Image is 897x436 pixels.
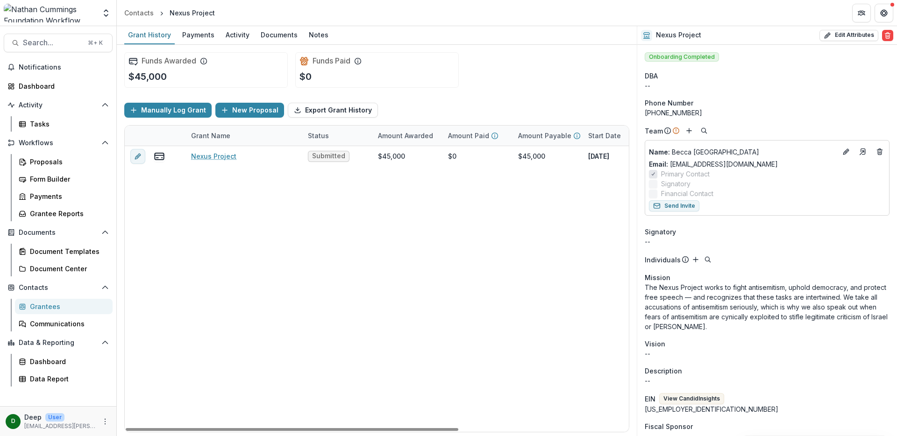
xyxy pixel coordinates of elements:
a: Go to contact [855,144,870,159]
div: Start Date [583,126,653,146]
p: [EMAIL_ADDRESS][PERSON_NAME][DOMAIN_NAME] [24,422,96,430]
div: Nexus Project [170,8,215,18]
span: Description [645,366,682,376]
button: Deletes [874,146,885,157]
button: Partners [852,4,871,22]
div: Documents [257,28,301,42]
div: Grant Name [185,126,302,146]
button: Edit [840,146,852,157]
div: Activity [222,28,253,42]
p: User [45,413,64,422]
div: Communications [30,319,105,329]
span: Email: [649,160,668,168]
a: Document Templates [15,244,113,259]
div: Contacts [124,8,154,18]
span: Search... [23,38,82,47]
div: Amount Paid [442,126,513,146]
span: Documents [19,229,98,237]
span: Signatory [661,179,691,189]
button: Open Activity [4,98,113,113]
button: edit [130,149,145,164]
div: -- [645,237,890,246]
h2: Nexus Project [656,31,701,39]
div: Payments [178,28,218,42]
div: Amount Awarded [372,126,442,146]
a: Grantees [15,299,113,314]
div: Data Report [30,374,105,384]
p: Amount Payable [518,131,571,141]
div: ⌘ + K [86,38,105,48]
div: Amount Payable [513,126,583,146]
div: Amount Awarded [372,131,439,141]
a: Proposals [15,154,113,169]
button: Edit Attributes [819,30,878,41]
button: Search [698,125,710,136]
div: [PHONE_NUMBER] [645,108,890,118]
button: New Proposal [215,103,284,118]
button: Send Invite [649,200,699,211]
div: Document Templates [30,246,105,256]
button: Add [690,254,701,265]
div: [US_EMPLOYER_IDENTIFICATION_NUMBER] [645,404,890,414]
button: Add [683,125,695,136]
div: Document Center [30,264,105,274]
button: Get Help [875,4,893,22]
div: Dashboard [30,357,105,366]
a: Payments [178,26,218,44]
a: Contacts [121,6,157,20]
button: view-payments [154,151,165,162]
span: Primary Contact [661,169,710,179]
button: Export Grant History [288,103,378,118]
div: Start Date [583,131,626,141]
p: Team [645,126,663,136]
button: Search [702,254,713,265]
button: Open Data & Reporting [4,335,113,350]
h2: Funds Awarded [142,56,196,65]
div: Status [302,126,372,146]
img: Nathan Cummings Foundation Workflow Sandbox logo [4,4,96,22]
div: $0 [448,151,456,161]
button: Delete [882,30,893,41]
div: Grant History [124,28,175,42]
p: Amount Paid [448,131,489,141]
span: Data & Reporting [19,339,98,347]
a: Name: Becca [GEOGRAPHIC_DATA] [649,147,837,157]
a: Dashboard [4,78,113,94]
a: Grant History [124,26,175,44]
a: Tasks [15,116,113,132]
a: Communications [15,316,113,331]
div: Notes [305,28,332,42]
span: Signatory [645,227,676,237]
a: Document Center [15,261,113,276]
div: Grantees [30,302,105,311]
p: $45,000 [128,70,167,84]
p: Individuals [645,255,681,265]
span: Phone Number [645,98,693,108]
button: Open entity switcher [100,4,113,22]
button: View CandidInsights [659,393,724,404]
span: DBA [645,71,658,81]
button: Open Contacts [4,280,113,295]
p: $0 [299,70,312,84]
p: -- [645,349,890,359]
div: -- [645,81,890,91]
a: Notes [305,26,332,44]
p: Deep [24,412,42,422]
p: [DATE] [588,151,609,161]
a: Dashboard [15,354,113,369]
a: Form Builder [15,171,113,187]
span: Name : [649,148,670,156]
a: Payments [15,189,113,204]
div: Grant Name [185,131,236,141]
a: Documents [257,26,301,44]
span: Fiscal Sponsor [645,422,693,431]
button: Notifications [4,60,113,75]
span: Financial Contact [661,189,713,198]
p: Becca [GEOGRAPHIC_DATA] [649,147,837,157]
button: More [100,416,111,427]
